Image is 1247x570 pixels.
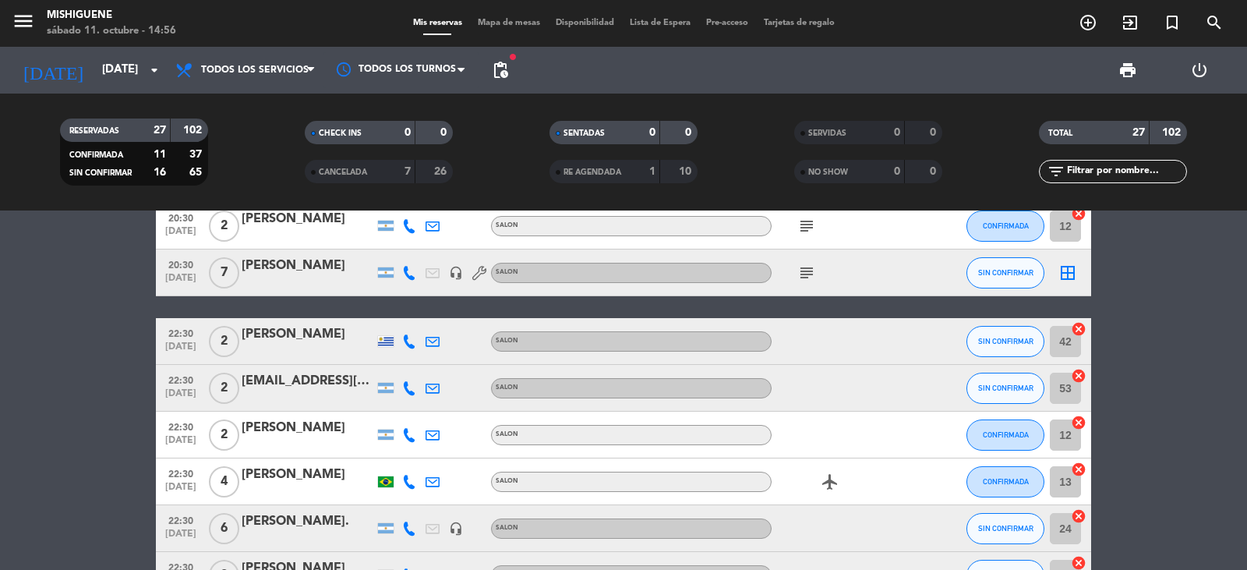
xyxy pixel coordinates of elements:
[679,166,694,177] strong: 10
[12,53,94,87] i: [DATE]
[930,127,939,138] strong: 0
[161,417,200,435] span: 22:30
[978,337,1033,345] span: SIN CONFIRMAR
[1190,61,1209,80] i: power_settings_new
[496,384,518,391] span: SALON
[154,125,166,136] strong: 27
[242,418,374,438] div: [PERSON_NAME]
[496,269,518,275] span: SALON
[1058,264,1077,282] i: border_all
[821,473,839,491] i: airplanemode_active
[434,166,450,177] strong: 26
[154,149,166,160] strong: 11
[161,370,200,388] span: 22:30
[966,466,1044,497] button: CONFIRMADA
[161,273,200,291] span: [DATE]
[242,256,374,276] div: [PERSON_NAME]
[242,371,374,391] div: [EMAIL_ADDRESS][DOMAIN_NAME]
[496,338,518,344] span: SALON
[756,19,843,27] span: Tarjetas de regalo
[12,9,35,33] i: menu
[797,217,816,235] i: subject
[930,166,939,177] strong: 0
[1071,415,1086,430] i: cancel
[470,19,548,27] span: Mapa de mesas
[209,466,239,497] span: 4
[649,127,655,138] strong: 0
[508,52,518,62] span: fiber_manual_record
[491,61,510,80] span: pending_actions
[319,168,367,176] span: CANCELADA
[1071,368,1086,384] i: cancel
[966,420,1044,451] button: CONFIRMADA
[1132,127,1145,138] strong: 27
[808,129,846,137] span: SERVIDAS
[12,9,35,38] button: menu
[983,221,1029,230] span: CONFIRMADA
[563,129,605,137] span: SENTADAS
[209,420,239,451] span: 2
[496,525,518,531] span: SALON
[797,264,816,282] i: subject
[161,226,200,244] span: [DATE]
[983,430,1029,439] span: CONFIRMADA
[404,127,411,138] strong: 0
[1071,508,1086,524] i: cancel
[1205,13,1224,32] i: search
[1047,162,1065,181] i: filter_list
[404,166,411,177] strong: 7
[1118,61,1137,80] span: print
[161,464,200,482] span: 22:30
[685,127,694,138] strong: 0
[1079,13,1097,32] i: add_circle_outline
[496,431,518,437] span: SALON
[1071,462,1086,477] i: cancel
[978,524,1033,533] span: SIN CONFIRMAR
[161,529,200,547] span: [DATE]
[189,167,205,178] strong: 65
[496,222,518,228] span: SALON
[966,211,1044,242] button: CONFIRMADA
[966,373,1044,404] button: SIN CONFIRMAR
[966,326,1044,357] button: SIN CONFIRMAR
[145,61,164,80] i: arrow_drop_down
[69,169,132,177] span: SIN CONFIRMAR
[894,166,900,177] strong: 0
[1065,163,1186,180] input: Filtrar por nombre...
[161,388,200,406] span: [DATE]
[1163,13,1182,32] i: turned_in_not
[449,266,463,280] i: headset_mic
[983,477,1029,486] span: CONFIRMADA
[209,513,239,544] span: 6
[563,168,621,176] span: RE AGENDADA
[189,149,205,160] strong: 37
[242,465,374,485] div: [PERSON_NAME]
[649,166,655,177] strong: 1
[440,127,450,138] strong: 0
[966,513,1044,544] button: SIN CONFIRMAR
[47,8,176,23] div: Mishiguene
[161,208,200,226] span: 20:30
[698,19,756,27] span: Pre-acceso
[161,482,200,500] span: [DATE]
[161,255,200,273] span: 20:30
[808,168,848,176] span: NO SHOW
[1164,47,1235,94] div: LOG OUT
[978,268,1033,277] span: SIN CONFIRMAR
[161,511,200,529] span: 22:30
[201,65,309,76] span: Todos los servicios
[496,478,518,484] span: SALON
[1048,129,1072,137] span: TOTAL
[69,151,123,159] span: CONFIRMADA
[1071,321,1086,337] i: cancel
[894,127,900,138] strong: 0
[978,384,1033,392] span: SIN CONFIRMAR
[209,373,239,404] span: 2
[966,257,1044,289] button: SIN CONFIRMAR
[154,167,166,178] strong: 16
[449,522,463,536] i: headset_mic
[1162,127,1184,138] strong: 102
[183,125,205,136] strong: 102
[405,19,470,27] span: Mis reservas
[242,324,374,345] div: [PERSON_NAME]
